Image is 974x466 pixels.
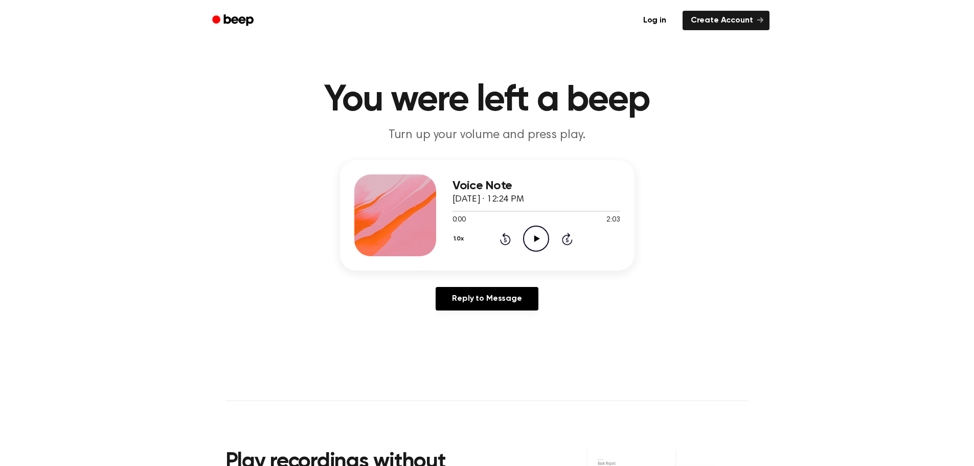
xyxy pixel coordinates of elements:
h3: Voice Note [452,179,620,193]
span: [DATE] · 12:24 PM [452,195,524,204]
p: Turn up your volume and press play. [291,127,684,144]
a: Beep [205,11,263,31]
h1: You were left a beep [225,82,749,119]
button: 1.0x [452,230,468,248]
a: Log in [633,9,676,32]
span: 2:03 [606,215,620,226]
a: Reply to Message [436,287,538,310]
a: Create Account [683,11,769,30]
span: 0:00 [452,215,466,226]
